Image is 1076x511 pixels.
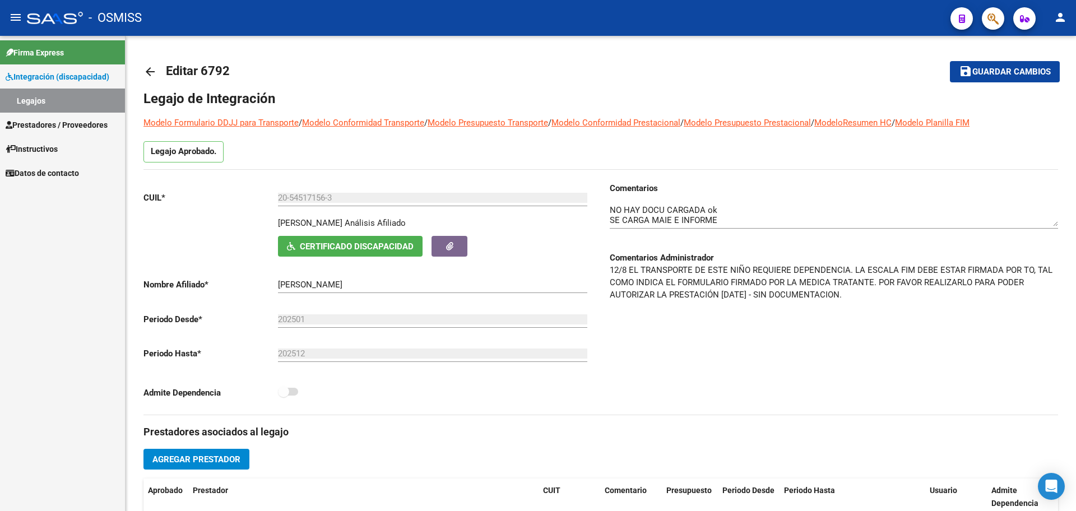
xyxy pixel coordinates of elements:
[784,486,835,495] span: Periodo Hasta
[551,118,680,128] a: Modelo Conformidad Prestacional
[300,241,414,252] span: Certificado Discapacidad
[605,486,647,495] span: Comentario
[89,6,142,30] span: - OSMISS
[148,486,183,495] span: Aprobado
[143,141,224,162] p: Legajo Aprobado.
[278,236,423,257] button: Certificado Discapacidad
[193,486,228,495] span: Prestador
[143,449,249,470] button: Agregar Prestador
[684,118,811,128] a: Modelo Presupuesto Prestacional
[143,424,1058,440] h3: Prestadores asociados al legajo
[143,90,1058,108] h1: Legajo de Integración
[1038,473,1065,500] div: Open Intercom Messenger
[143,65,157,78] mat-icon: arrow_back
[895,118,970,128] a: Modelo Planilla FIM
[345,217,406,229] div: Análisis Afiliado
[6,119,108,131] span: Prestadores / Proveedores
[428,118,548,128] a: Modelo Presupuesto Transporte
[666,486,712,495] span: Presupuesto
[991,486,1038,508] span: Admite Dependencia
[722,486,774,495] span: Periodo Desde
[6,47,64,59] span: Firma Express
[6,167,79,179] span: Datos de contacto
[610,264,1058,301] p: 12/8 EL TRANSPORTE DE ESTE NIÑO REQUIERE DEPENDENCIA. LA ESCALA FIM DEBE ESTAR FIRMADA POR TO, TA...
[143,387,278,399] p: Admite Dependencia
[543,486,560,495] span: CUIT
[610,182,1058,194] h3: Comentarios
[302,118,424,128] a: Modelo Conformidad Transporte
[143,278,278,291] p: Nombre Afiliado
[278,217,342,229] p: [PERSON_NAME]
[166,64,230,78] span: Editar 6792
[143,192,278,204] p: CUIL
[972,67,1051,77] span: Guardar cambios
[152,454,240,464] span: Agregar Prestador
[950,61,1060,82] button: Guardar cambios
[1054,11,1067,24] mat-icon: person
[959,64,972,78] mat-icon: save
[814,118,892,128] a: ModeloResumen HC
[143,313,278,326] p: Periodo Desde
[143,347,278,360] p: Periodo Hasta
[6,71,109,83] span: Integración (discapacidad)
[143,118,299,128] a: Modelo Formulario DDJJ para Transporte
[610,252,1058,264] h3: Comentarios Administrador
[6,143,58,155] span: Instructivos
[9,11,22,24] mat-icon: menu
[930,486,957,495] span: Usuario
